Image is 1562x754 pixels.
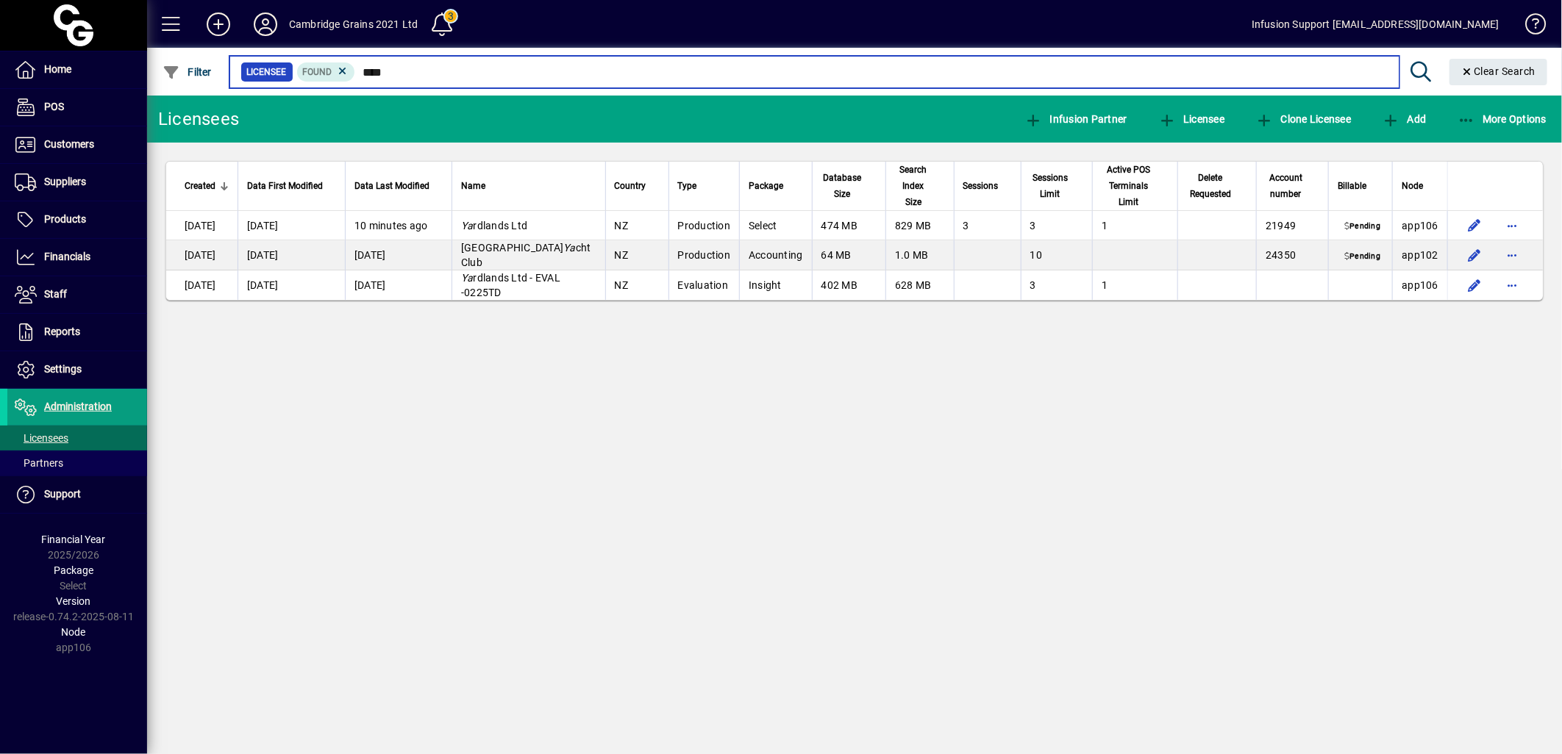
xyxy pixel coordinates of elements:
span: app106.prod.infusionbusinesssoftware.com [1402,220,1438,231]
span: More Options [1458,113,1547,125]
button: Add [1378,106,1430,132]
span: Node [1402,178,1423,194]
td: 1 [1092,270,1177,300]
td: 829 MB [885,211,954,240]
span: Filter [163,66,212,78]
button: Licensee [1155,106,1229,132]
span: Sessions [963,178,999,194]
span: Support [44,488,81,500]
button: More options [1501,214,1524,237]
td: 1 [1092,211,1177,240]
button: More options [1501,273,1524,297]
span: Pending [1341,221,1383,233]
td: 10 [1021,240,1093,270]
span: Pending [1341,251,1383,262]
td: 10 minutes ago [345,211,452,240]
a: Knowledge Base [1514,3,1544,51]
span: Reports [44,326,80,337]
td: NZ [605,270,668,300]
div: Country [615,178,660,194]
span: Administration [44,401,112,412]
span: Financial Year [42,534,106,545]
span: Licensee [1158,113,1225,125]
td: [DATE] [238,240,345,270]
button: Clone Licensee [1252,106,1355,132]
div: Cambridge Grains 2021 Ltd [289,12,418,36]
td: NZ [605,240,668,270]
td: Production [668,240,740,270]
span: Licensee [247,65,287,79]
td: 3 [1021,211,1093,240]
span: Staff [44,288,67,300]
em: Ya [563,242,576,254]
td: [DATE] [345,270,452,300]
td: 3 [954,211,1021,240]
div: Data First Modified [247,178,336,194]
span: Node [62,626,86,638]
div: Database Size [821,170,877,202]
span: Found [303,67,332,77]
span: Data First Modified [247,178,323,194]
span: Active POS Terminals Limit [1102,162,1155,210]
span: Sessions Limit [1030,170,1071,202]
span: Clear Search [1461,65,1536,77]
a: Reports [7,314,147,351]
td: [DATE] [238,211,345,240]
span: Account number [1266,170,1306,202]
button: More Options [1454,106,1551,132]
span: Suppliers [44,176,86,187]
span: Country [615,178,646,194]
button: Clear [1449,59,1548,85]
button: Filter [159,59,215,85]
div: Node [1402,178,1438,194]
a: Suppliers [7,164,147,201]
td: Accounting [739,240,812,270]
a: Partners [7,450,147,475]
span: Partners [15,457,63,469]
td: 21949 [1256,211,1328,240]
span: Version [57,595,91,607]
div: Search Index Size [895,162,945,210]
td: [DATE] [166,240,238,270]
td: 3 [1021,270,1093,300]
span: Data Last Modified [354,178,429,194]
td: 24350 [1256,240,1328,270]
button: Profile [242,11,289,37]
a: Support [7,476,147,513]
td: 64 MB [812,240,885,270]
span: rdlands Ltd [461,220,527,231]
td: [DATE] [345,240,452,270]
button: Edit [1463,243,1486,267]
div: Sessions Limit [1030,170,1084,202]
span: Home [44,63,71,75]
span: Financials [44,251,90,262]
span: Products [44,213,86,225]
td: Evaluation [668,270,740,300]
em: Ya [461,272,474,284]
td: Select [739,211,812,240]
td: 1.0 MB [885,240,954,270]
span: [GEOGRAPHIC_DATA] cht Club [461,242,591,268]
div: Infusion Support [EMAIL_ADDRESS][DOMAIN_NAME] [1252,12,1499,36]
button: Infusion Partner [1021,106,1131,132]
a: Financials [7,239,147,276]
span: Licensees [15,432,68,444]
span: Billable [1338,178,1366,194]
div: Package [749,178,803,194]
span: Name [461,178,485,194]
div: Active POS Terminals Limit [1102,162,1169,210]
a: Home [7,51,147,88]
div: Data Last Modified [354,178,443,194]
button: More options [1501,243,1524,267]
span: Add [1382,113,1426,125]
span: app106.prod.infusionbusinesssoftware.com [1402,279,1438,291]
div: Sessions [963,178,1012,194]
td: [DATE] [238,270,345,300]
td: [DATE] [166,211,238,240]
td: [DATE] [166,270,238,300]
div: Created [185,178,229,194]
span: POS [44,101,64,112]
span: Delete Requested [1187,170,1234,202]
span: Database Size [821,170,863,202]
span: Settings [44,363,82,375]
